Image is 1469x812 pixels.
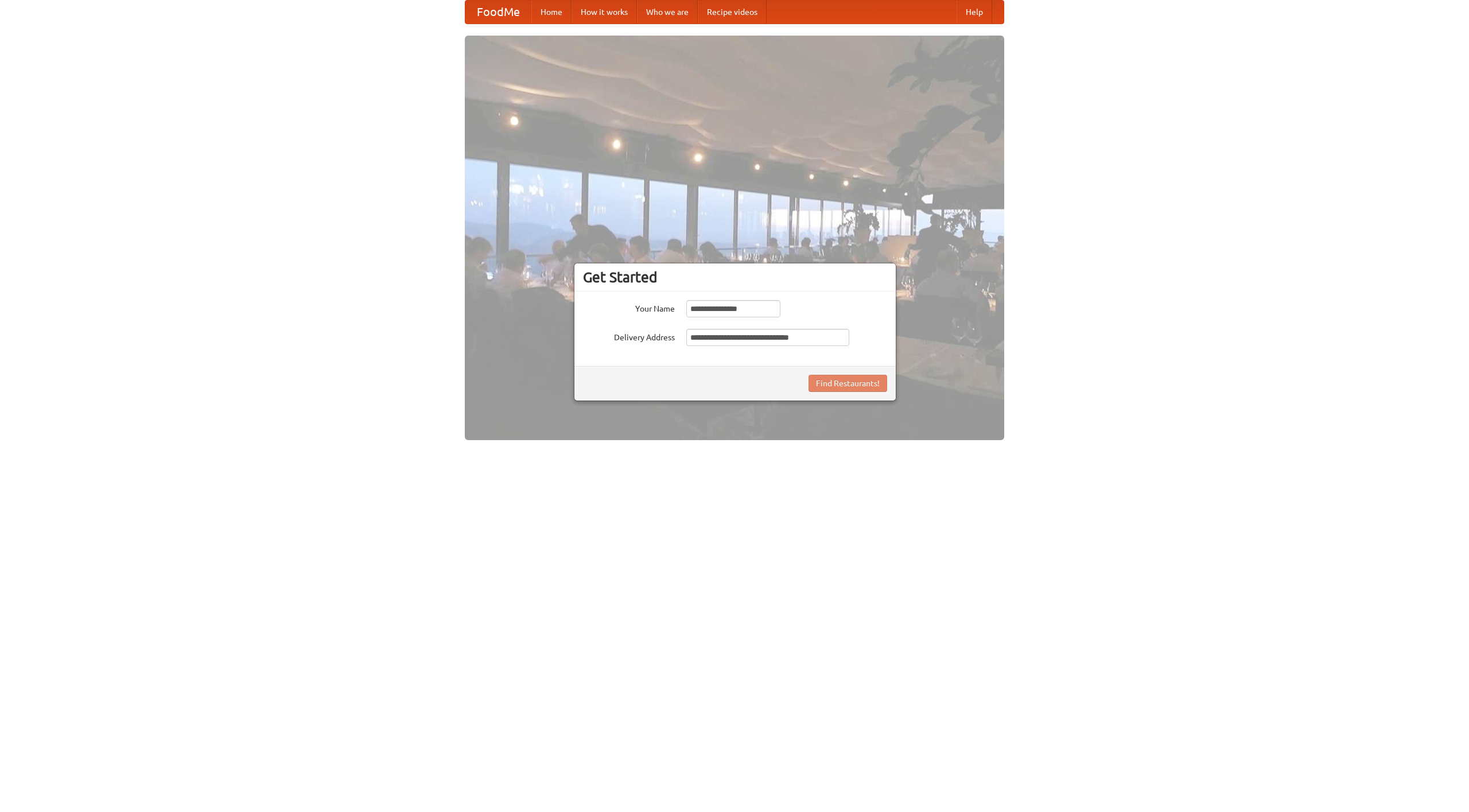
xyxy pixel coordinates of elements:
a: Help [957,1,992,24]
a: FoodMe [465,1,531,24]
button: Find Restaurants! [809,375,887,392]
a: How it works [572,1,637,24]
a: Recipe videos [698,1,767,24]
h3: Get Started [583,269,887,286]
label: Your Name [583,300,675,314]
a: Home [531,1,572,24]
a: Who we are [637,1,698,24]
label: Delivery Address [583,329,675,343]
